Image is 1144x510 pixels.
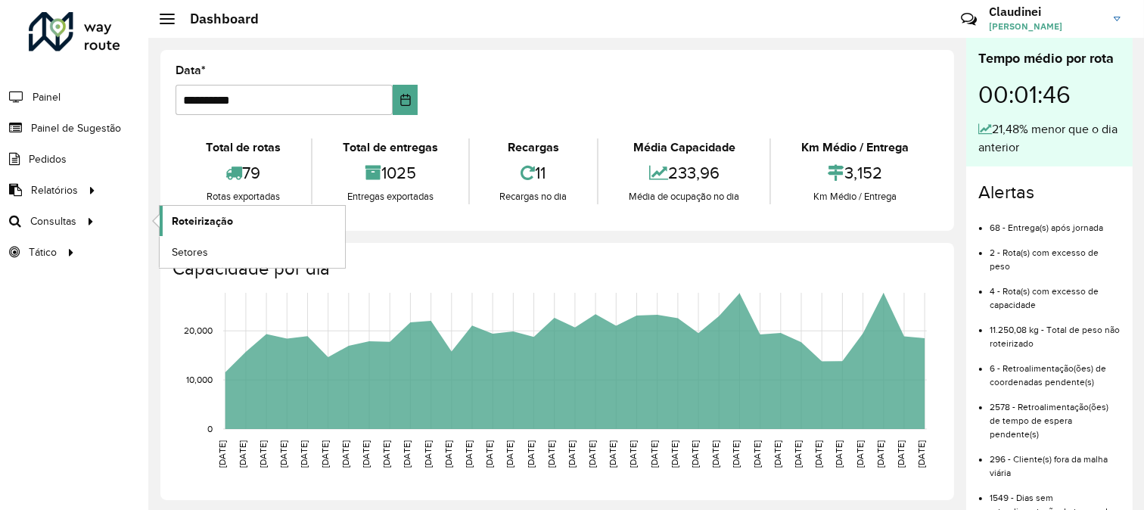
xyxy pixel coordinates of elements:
text: [DATE] [567,440,577,468]
text: [DATE] [423,440,433,468]
text: [DATE] [813,440,823,468]
text: [DATE] [855,440,865,468]
text: [DATE] [690,440,700,468]
text: [DATE] [526,440,536,468]
text: [DATE] [278,440,288,468]
a: Contato Rápido [953,3,985,36]
text: [DATE] [361,440,371,468]
text: [DATE] [217,440,227,468]
text: [DATE] [320,440,330,468]
text: [DATE] [875,440,885,468]
text: 10,000 [186,375,213,384]
div: Km Médio / Entrega [775,138,935,157]
span: Painel de Sugestão [31,120,121,136]
li: 296 - Cliente(s) fora da malha viária [990,441,1121,480]
h4: Capacidade por dia [173,258,939,280]
li: 68 - Entrega(s) após jornada [990,210,1121,235]
span: Pedidos [29,151,67,167]
text: 0 [207,424,213,434]
text: [DATE] [896,440,906,468]
label: Data [176,61,206,79]
text: [DATE] [773,440,782,468]
div: Km Médio / Entrega [775,189,935,204]
text: [DATE] [505,440,514,468]
span: Painel [33,89,61,105]
div: 11 [474,157,594,189]
text: [DATE] [732,440,741,468]
div: 21,48% menor que o dia anterior [978,120,1121,157]
text: [DATE] [752,440,762,468]
div: 79 [179,157,307,189]
div: 00:01:46 [978,69,1121,120]
div: Rotas exportadas [179,189,307,204]
span: Consultas [30,213,76,229]
text: [DATE] [299,440,309,468]
li: 11.250,08 kg - Total de peso não roteirizado [990,312,1121,350]
text: [DATE] [258,440,268,468]
text: [DATE] [340,440,350,468]
a: Roteirização [160,206,345,236]
div: Total de entregas [316,138,465,157]
text: [DATE] [443,440,453,468]
text: [DATE] [464,440,474,468]
text: [DATE] [381,440,391,468]
text: [DATE] [916,440,926,468]
div: Média de ocupação no dia [602,189,766,204]
li: 2 - Rota(s) com excesso de peso [990,235,1121,273]
h2: Dashboard [175,11,259,27]
h4: Alertas [978,182,1121,204]
li: 6 - Retroalimentação(ões) de coordenadas pendente(s) [990,350,1121,389]
div: Recargas no dia [474,189,594,204]
text: [DATE] [587,440,597,468]
div: 3,152 [775,157,935,189]
li: 2578 - Retroalimentação(ões) de tempo de espera pendente(s) [990,389,1121,441]
text: [DATE] [238,440,247,468]
text: [DATE] [670,440,679,468]
div: Recargas [474,138,594,157]
text: [DATE] [484,440,494,468]
button: Choose Date [393,85,418,115]
span: Tático [29,244,57,260]
span: Setores [172,244,208,260]
text: 20,000 [184,325,213,335]
span: Relatórios [31,182,78,198]
h3: Claudinei [989,5,1102,19]
span: Roteirização [172,213,233,229]
text: [DATE] [649,440,659,468]
text: [DATE] [402,440,412,468]
span: [PERSON_NAME] [989,20,1102,33]
text: [DATE] [835,440,844,468]
div: Entregas exportadas [316,189,465,204]
a: Setores [160,237,345,267]
div: Média Capacidade [602,138,766,157]
text: [DATE] [546,440,556,468]
text: [DATE] [793,440,803,468]
li: 4 - Rota(s) com excesso de capacidade [990,273,1121,312]
div: Tempo médio por rota [978,48,1121,69]
text: [DATE] [608,440,617,468]
div: 1025 [316,157,465,189]
div: 233,96 [602,157,766,189]
text: [DATE] [710,440,720,468]
div: Total de rotas [179,138,307,157]
text: [DATE] [629,440,639,468]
